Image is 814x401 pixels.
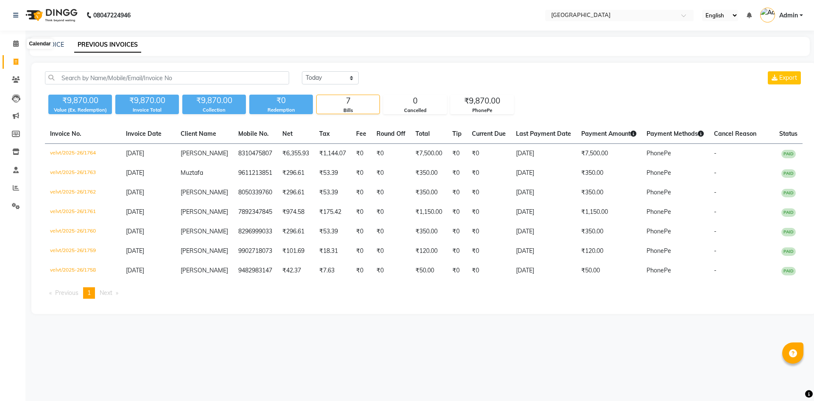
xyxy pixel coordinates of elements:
[447,163,467,183] td: ₹0
[511,222,576,241] td: [DATE]
[781,169,796,178] span: PAID
[233,241,277,261] td: 9902718073
[45,287,803,299] nav: Pagination
[472,130,506,137] span: Current Due
[576,163,641,183] td: ₹350.00
[511,144,576,164] td: [DATE]
[467,202,511,222] td: ₹0
[317,107,379,114] div: Bills
[238,130,269,137] span: Mobile No.
[647,208,671,216] span: PhonePe
[581,130,636,137] span: Payment Amount
[714,208,716,216] span: -
[126,149,144,157] span: [DATE]
[22,3,80,27] img: logo
[451,107,513,114] div: PhonePe
[233,183,277,202] td: 8050339760
[714,227,716,235] span: -
[277,144,314,164] td: ₹6,355.93
[511,163,576,183] td: [DATE]
[48,107,112,114] div: Value (Ex. Redemption)
[371,163,410,183] td: ₹0
[511,261,576,280] td: [DATE]
[100,289,112,297] span: Next
[371,183,410,202] td: ₹0
[781,228,796,236] span: PAID
[576,183,641,202] td: ₹350.00
[181,266,228,274] span: [PERSON_NAME]
[356,130,366,137] span: Fee
[277,261,314,280] td: ₹42.37
[781,150,796,158] span: PAID
[467,183,511,202] td: ₹0
[45,163,121,183] td: velvt/2025-26/1763
[410,183,447,202] td: ₹350.00
[410,261,447,280] td: ₹50.00
[576,241,641,261] td: ₹120.00
[50,130,81,137] span: Invoice No.
[467,144,511,164] td: ₹0
[317,95,379,107] div: 7
[282,130,293,137] span: Net
[351,241,371,261] td: ₹0
[647,227,671,235] span: PhonePe
[45,241,121,261] td: velvt/2025-26/1759
[277,202,314,222] td: ₹974.58
[647,130,704,137] span: Payment Methods
[233,202,277,222] td: 7892347845
[126,208,144,216] span: [DATE]
[371,261,410,280] td: ₹0
[647,188,671,196] span: PhonePe
[351,144,371,164] td: ₹0
[714,169,716,177] span: -
[467,261,511,280] td: ₹0
[351,163,371,183] td: ₹0
[371,222,410,241] td: ₹0
[576,222,641,241] td: ₹350.00
[45,261,121,280] td: velvt/2025-26/1758
[319,130,330,137] span: Tax
[781,189,796,197] span: PAID
[126,247,144,255] span: [DATE]
[452,130,462,137] span: Tip
[233,261,277,280] td: 9482983147
[647,266,671,274] span: PhonePe
[233,222,277,241] td: 8296999033
[384,107,446,114] div: Cancelled
[511,202,576,222] td: [DATE]
[384,95,446,107] div: 0
[314,261,351,280] td: ₹7.63
[467,241,511,261] td: ₹0
[647,149,671,157] span: PhonePe
[181,169,203,177] span: Muztafa
[314,222,351,241] td: ₹53.39
[45,222,121,241] td: velvt/2025-26/1760
[181,130,216,137] span: Client Name
[126,266,144,274] span: [DATE]
[779,11,798,20] span: Admin
[74,37,141,53] a: PREVIOUS INVOICES
[351,183,371,202] td: ₹0
[779,130,797,137] span: Status
[371,202,410,222] td: ₹0
[451,95,513,107] div: ₹9,870.00
[576,261,641,280] td: ₹50.00
[647,247,671,255] span: PhonePe
[447,183,467,202] td: ₹0
[714,266,716,274] span: -
[447,144,467,164] td: ₹0
[760,8,775,22] img: Admin
[314,144,351,164] td: ₹1,144.07
[126,227,144,235] span: [DATE]
[779,74,797,81] span: Export
[778,367,806,393] iframe: chat widget
[126,188,144,196] span: [DATE]
[314,241,351,261] td: ₹18.31
[371,241,410,261] td: ₹0
[576,144,641,164] td: ₹7,500.00
[314,163,351,183] td: ₹53.39
[27,39,53,49] div: Calendar
[181,208,228,216] span: [PERSON_NAME]
[45,144,121,164] td: velvt/2025-26/1764
[467,163,511,183] td: ₹0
